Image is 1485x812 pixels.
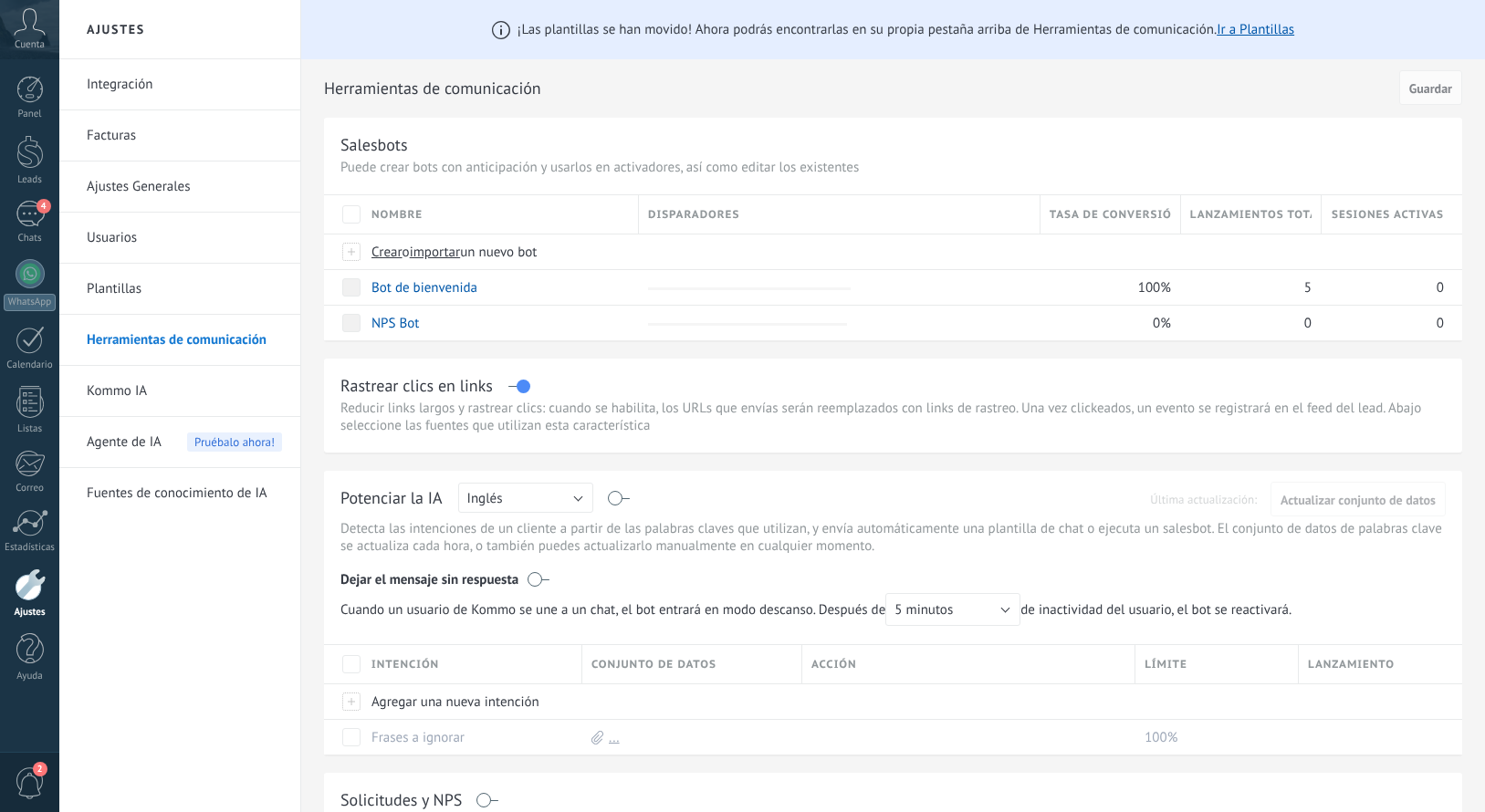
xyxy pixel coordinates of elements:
a: Plantillas [87,264,282,315]
span: 4 [37,199,51,213]
button: 5 minutos [885,593,1020,626]
a: Integración [87,59,282,110]
span: Crear [371,244,403,261]
div: 0 [1322,306,1444,340]
div: 100% [1041,270,1172,305]
div: 0 [1181,306,1312,340]
a: NPS Bot [371,315,419,332]
span: 100% [1138,279,1171,297]
div: Calendario [4,359,57,371]
div: Potenciar la IA [340,487,443,511]
li: Usuarios [59,213,300,264]
div: Solicitudes y NPS [340,789,462,810]
div: WhatsApp [4,294,56,311]
span: Guardar [1409,82,1452,95]
p: Reducir links largos y rastrear clics: cuando se habilita, los URLs que envías serán reemplazados... [340,400,1446,434]
span: 5 [1304,279,1312,297]
div: Listas [4,423,57,435]
div: Estadísticas [4,542,57,554]
span: 0 [1304,315,1312,332]
a: Fuentes de conocimiento de IA [87,468,282,519]
span: 2 [33,762,47,776]
p: Detecta las intenciones de un cliente a partir de las palabras claves que utilizan, y envía autom... [340,520,1446,555]
span: 0% [1153,315,1171,332]
li: Integración [59,59,300,110]
div: Rastrear clics en links [340,375,493,396]
div: Agregar una nueva intención [362,684,573,719]
div: 100% [1135,720,1290,755]
li: Kommo IA [59,366,300,417]
span: 100% [1145,729,1177,746]
div: Salesbots [340,134,408,155]
span: importar [410,244,461,261]
span: Acción [811,656,857,673]
h2: Herramientas de comunicación [324,70,1393,107]
span: Intención [371,656,439,673]
div: Leads [4,174,57,186]
div: 5 [1181,270,1312,305]
span: de inactividad del usuario, el bot se reactivará. [340,593,1302,626]
span: ¡Las plantillas se han movido! Ahora podrás encontrarlas en su propia pestaña arriba de Herramien... [518,21,1294,38]
span: Pruébalo ahora! [187,432,282,452]
a: Agente de IA Pruébalo ahora! [87,417,282,468]
div: Ajustes [4,607,57,619]
span: Agente de IA [87,417,162,468]
a: Ajustes Generales [87,161,282,213]
p: Puede crear bots con anticipación y usarlos en activadores, así como editar los existentes [340,159,1446,176]
a: Usuarios [87,213,282,264]
a: Herramientas de comunicación [87,315,282,366]
span: 5 minutos [894,601,953,619]
span: Nombre [371,206,423,224]
span: Cuenta [15,39,45,51]
div: Dejar el mensaje sin respuesta [340,558,1446,593]
a: Frases a ignorar [371,729,465,746]
span: Disparadores [648,206,739,224]
div: 0% [1041,306,1172,340]
span: Límite [1145,656,1187,673]
button: Inglés [458,483,593,513]
li: Agente de IA [59,417,300,468]
span: Sesiones activas [1332,206,1444,224]
span: 0 [1437,315,1444,332]
button: Guardar [1399,70,1462,105]
a: Ir a Plantillas [1217,21,1294,38]
span: Cuando un usuario de Kommo se une a un chat, el bot entrará en modo descanso. Después de [340,593,1020,626]
span: Lanzamientos totales [1190,206,1312,224]
div: Ayuda [4,671,57,682]
div: Panel [4,109,57,120]
div: 0 [1322,270,1444,305]
li: Plantillas [59,264,300,315]
span: Lanzamiento [1308,656,1395,673]
span: Tasa de conversión [1050,206,1171,224]
div: Chats [4,233,57,245]
li: Facturas [59,110,300,161]
li: Ajustes Generales [59,161,300,213]
div: Correo [4,483,57,494]
a: Facturas [87,110,282,161]
a: Kommo IA [87,366,282,417]
span: Conjunto de datos [591,656,716,673]
li: Herramientas de comunicación [59,315,300,366]
span: un nuevo bot [460,244,537,261]
span: Inglés [467,490,503,507]
li: Fuentes de conocimiento de IA [59,468,300,518]
a: Bot de bienvenida [371,279,477,297]
span: 0 [1437,279,1444,297]
a: ... [609,729,620,746]
span: o [403,244,410,261]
